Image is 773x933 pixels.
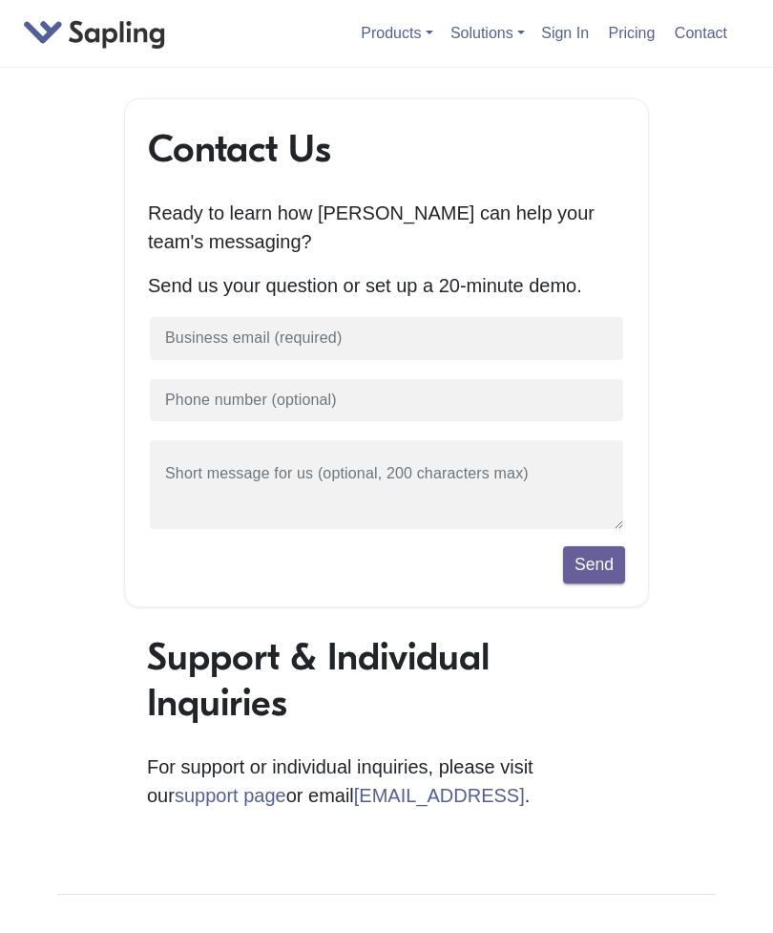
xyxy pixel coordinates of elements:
p: For support or individual inquiries, please visit our or email . [147,753,626,810]
a: Pricing [601,17,663,49]
h1: Contact Us [148,126,625,172]
a: [EMAIL_ADDRESS] [354,785,525,806]
a: support page [175,785,286,806]
button: Send [563,546,625,583]
a: Contact [667,17,735,49]
input: Business email (required) [148,315,625,362]
a: Products [361,25,432,41]
a: Sign In [533,17,596,49]
p: Ready to learn how [PERSON_NAME] can help your team's messaging? [148,199,625,256]
input: Phone number (optional) [148,377,625,424]
h1: Support & Individual Inquiries [147,634,626,726]
a: Solutions [450,25,525,41]
p: Send us your question or set up a 20-minute demo. [148,271,625,300]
